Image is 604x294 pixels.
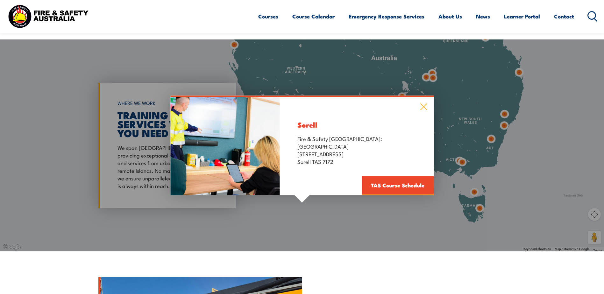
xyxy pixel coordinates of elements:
a: Learner Portal [504,8,540,25]
h3: Sorell [297,121,416,128]
p: Fire & Safety [GEOGRAPHIC_DATA]: [GEOGRAPHIC_DATA] [STREET_ADDRESS] Sorell TAS 7172 [297,134,416,165]
a: News [476,8,490,25]
a: About Us [438,8,462,25]
a: Course Calendar [292,8,335,25]
a: Contact [554,8,574,25]
a: Courses [258,8,278,25]
a: Emergency Response Services [349,8,424,25]
a: TAS Course Schedule [362,176,434,195]
img: A learner in a classroom using a tablet for digital learning and a trainer showing evacuation pla... [170,97,280,195]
